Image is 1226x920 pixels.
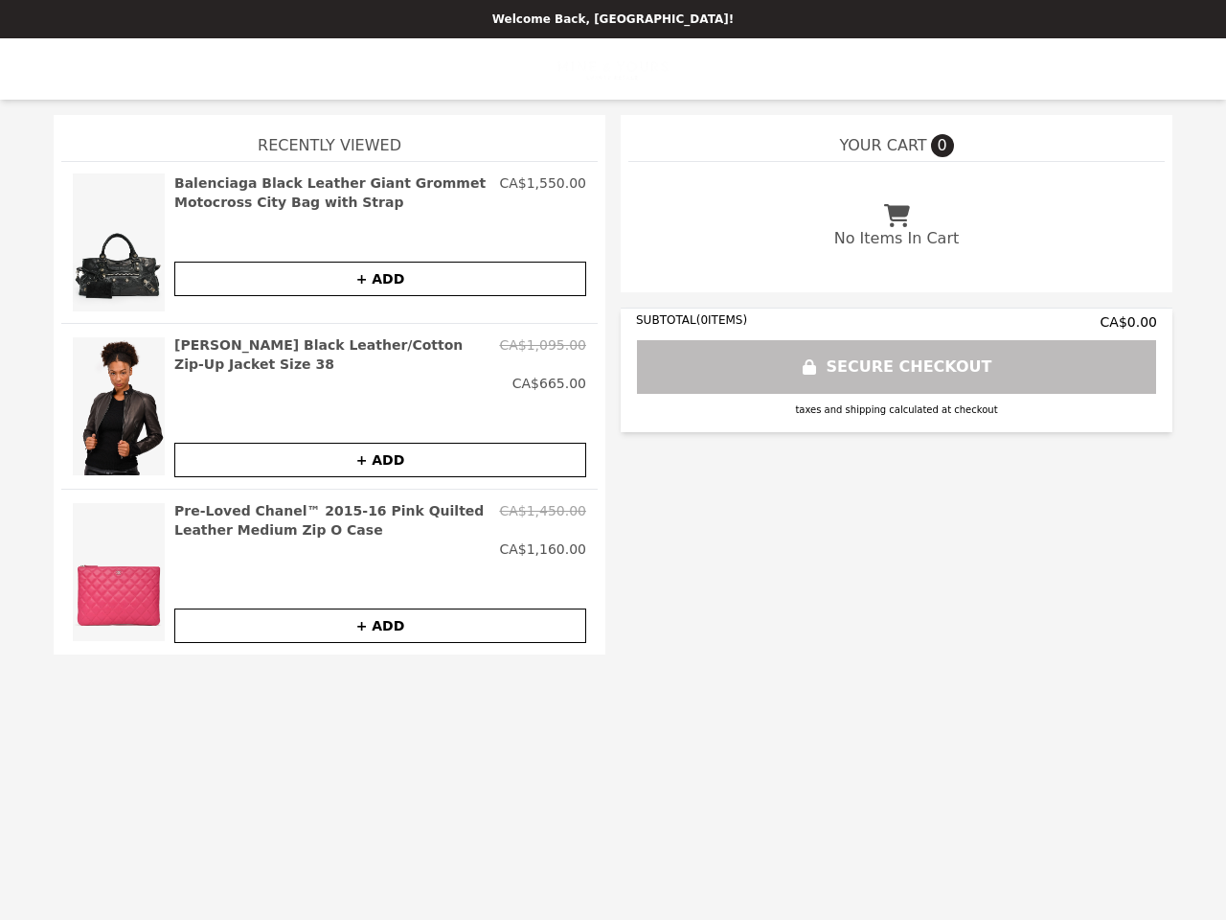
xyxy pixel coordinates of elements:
h2: [PERSON_NAME] Black Leather/Cotton Zip-Up Jacket Size 38 [174,335,491,374]
button: + ADD [174,609,586,643]
span: CA$0.00 [1101,312,1157,332]
button: + ADD [174,262,586,296]
p: CA$665.00 [512,374,586,393]
h2: Balenciaga Black Leather Giant Grommet Motocross City Bag with Strap [174,173,491,212]
span: ( 0 ITEMS) [696,313,747,327]
p: No Items In Cart [834,227,959,250]
div: taxes and shipping calculated at checkout [636,402,1157,417]
img: Pre-Loved Chanel™ 2015-16 Pink Quilted Leather Medium Zip O Case [73,501,165,643]
p: CA$1,095.00 [499,335,586,374]
img: Balenciaga Black Leather Giant Grommet Motocross City Bag with Strap [73,173,165,311]
span: SUBTOTAL [636,313,696,327]
img: Tom Ford Black Leather/Cotton Zip-Up Jacket Size 38 [73,335,165,477]
span: 0 [931,134,954,157]
p: Welcome Back, [GEOGRAPHIC_DATA]! [11,11,1215,27]
p: CA$1,550.00 [499,173,586,212]
span: YOUR CART [839,134,926,157]
img: Brand Logo [557,50,668,88]
p: CA$1,160.00 [499,540,586,559]
p: CA$1,450.00 [499,501,586,540]
h1: Recently Viewed [61,115,598,161]
h2: Pre-Loved Chanel™ 2015-16 Pink Quilted Leather Medium Zip O Case [174,501,491,540]
button: + ADD [174,443,586,477]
